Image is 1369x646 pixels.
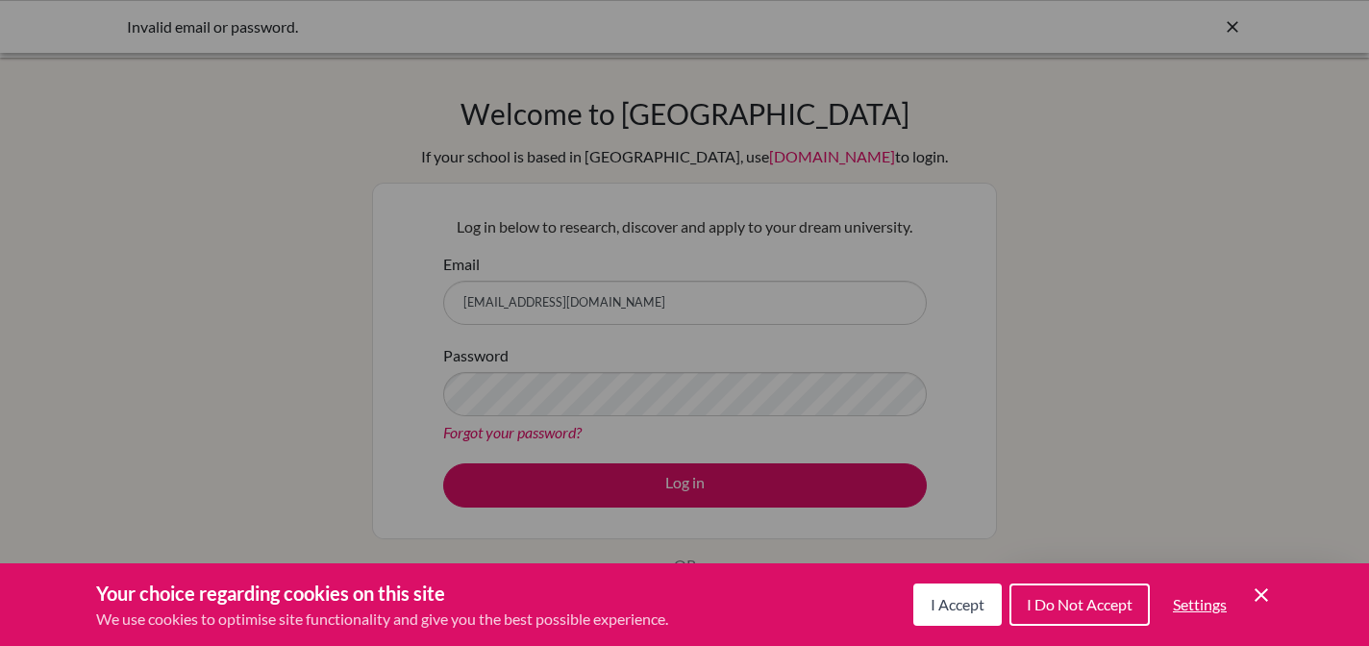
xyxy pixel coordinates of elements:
[1027,595,1133,613] span: I Do Not Accept
[96,608,668,631] p: We use cookies to optimise site functionality and give you the best possible experience.
[1157,585,1242,624] button: Settings
[1250,584,1273,607] button: Save and close
[931,595,984,613] span: I Accept
[20,32,315,52] div: The team typically replies in a few minutes.
[8,8,372,61] div: Open Intercom Messenger
[913,584,1002,626] button: I Accept
[96,579,668,608] h3: Your choice regarding cookies on this site
[20,16,315,32] div: Need help?
[1009,584,1150,626] button: I Do Not Accept
[1173,595,1227,613] span: Settings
